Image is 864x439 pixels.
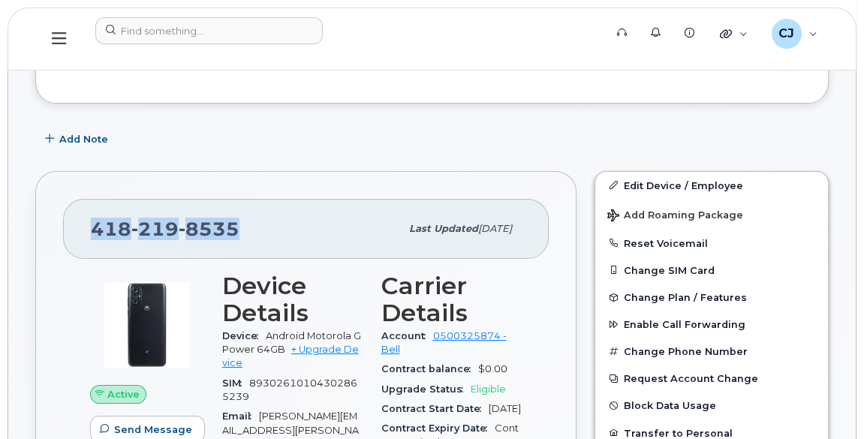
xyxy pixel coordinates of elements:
span: 418 [91,218,239,240]
button: Request Account Change [595,365,828,392]
button: Add Note [35,126,121,153]
span: Eligible [471,383,506,395]
button: Add Roaming Package [595,199,828,230]
span: Send Message [114,422,192,437]
span: Last updated [409,223,478,234]
span: Enable Call Forwarding [624,319,745,330]
span: 219 [131,218,179,240]
span: Account [381,330,433,341]
h3: Carrier Details [381,272,522,326]
div: Clifford Joseph [761,19,828,49]
span: Contract Expiry Date [381,422,495,434]
h3: Device Details [222,272,363,326]
span: Active [107,387,140,401]
div: Quicklinks [709,19,758,49]
span: Device [222,330,266,341]
span: Contract balance [381,363,478,374]
span: 8535 [179,218,239,240]
span: Android Motorola G Power 64GB [222,330,361,355]
a: 0500325874 - Bell [381,330,507,355]
button: Change Plan / Features [595,284,828,311]
span: Add Roaming Package [607,209,743,224]
button: Reset Voicemail [595,230,828,257]
button: Block Data Usage [595,392,828,419]
span: Upgrade Status [381,383,471,395]
span: SIM [222,377,249,389]
span: $0.00 [478,363,507,374]
img: image20231002-3703462-1rwy8cr.jpeg [102,280,192,370]
span: 89302610104302865239 [222,377,357,402]
button: Enable Call Forwarding [595,311,828,338]
span: [DATE] [489,403,521,414]
span: [DATE] [478,223,512,234]
button: Change Phone Number [595,338,828,365]
a: Edit Device / Employee [595,172,828,199]
span: Add Note [59,132,108,146]
span: Email [222,410,259,422]
span: Contract Start Date [381,403,489,414]
span: Change Plan / Features [624,292,747,303]
input: Find something... [95,17,323,44]
button: Change SIM Card [595,257,828,284]
span: CJ [778,25,794,43]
